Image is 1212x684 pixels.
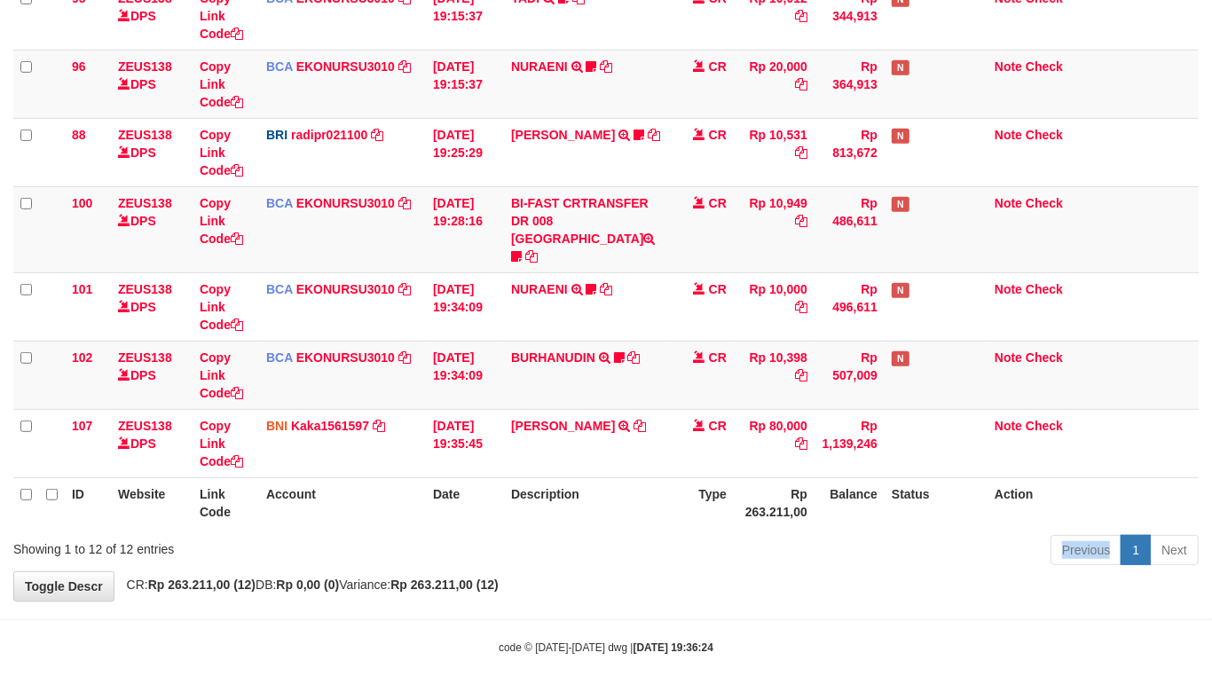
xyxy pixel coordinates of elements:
[1026,59,1063,74] a: Check
[72,350,92,365] span: 102
[266,196,293,210] span: BCA
[709,419,727,433] span: CR
[1051,535,1121,565] a: Previous
[511,128,615,142] a: [PERSON_NAME]
[885,477,988,528] th: Status
[111,186,193,272] td: DPS
[734,50,815,118] td: Rp 20,000
[892,197,909,212] span: Has Note
[398,196,411,210] a: Copy EKONURSU3010 to clipboard
[795,300,807,314] a: Copy Rp 10,000 to clipboard
[504,477,672,528] th: Description
[13,533,492,558] div: Showing 1 to 12 of 12 entries
[426,118,504,186] td: [DATE] 19:25:29
[600,282,612,296] a: Copy NURAENI to clipboard
[1026,128,1063,142] a: Check
[111,341,193,409] td: DPS
[600,59,612,74] a: Copy NURAENI to clipboard
[734,341,815,409] td: Rp 10,398
[200,128,243,177] a: Copy Link Code
[648,128,660,142] a: Copy WINDA ANDRIANI to clipboard
[426,50,504,118] td: [DATE] 19:15:37
[892,60,909,75] span: Has Note
[734,186,815,272] td: Rp 10,949
[709,128,727,142] span: CR
[995,128,1022,142] a: Note
[892,351,909,366] span: Has Note
[815,477,885,528] th: Balance
[200,282,243,332] a: Copy Link Code
[525,249,538,263] a: Copy BI-FAST CRTRANSFER DR 008 ALAMSYAH to clipboard
[892,129,909,144] span: Has Note
[72,196,92,210] span: 100
[734,409,815,477] td: Rp 80,000
[426,477,504,528] th: Date
[995,350,1022,365] a: Note
[815,50,885,118] td: Rp 364,913
[111,477,193,528] th: Website
[1121,535,1151,565] a: 1
[371,128,383,142] a: Copy radipr021100 to clipboard
[672,477,734,528] th: Type
[398,59,411,74] a: Copy EKONURSU3010 to clipboard
[815,186,885,272] td: Rp 486,611
[795,9,807,23] a: Copy Rp 10,012 to clipboard
[1026,196,1063,210] a: Check
[118,282,172,296] a: ZEUS138
[266,128,287,142] span: BRI
[118,128,172,142] a: ZEUS138
[1150,535,1199,565] a: Next
[276,578,339,592] strong: Rp 0,00 (0)
[200,350,243,400] a: Copy Link Code
[815,118,885,186] td: Rp 813,672
[296,350,395,365] a: EKONURSU3010
[734,118,815,186] td: Rp 10,531
[1026,350,1063,365] a: Check
[266,419,287,433] span: BNI
[398,282,411,296] a: Copy EKONURSU3010 to clipboard
[200,419,243,468] a: Copy Link Code
[390,578,498,592] strong: Rp 263.211,00 (12)
[259,477,426,528] th: Account
[995,59,1022,74] a: Note
[499,641,713,654] small: code © [DATE]-[DATE] dwg |
[795,368,807,382] a: Copy Rp 10,398 to clipboard
[118,196,172,210] a: ZEUS138
[118,419,172,433] a: ZEUS138
[118,59,172,74] a: ZEUS138
[892,283,909,298] span: Has Note
[795,77,807,91] a: Copy Rp 20,000 to clipboard
[200,196,243,246] a: Copy Link Code
[815,341,885,409] td: Rp 507,009
[709,350,727,365] span: CR
[634,419,646,433] a: Copy LUTFI ZAKARIA to clipboard
[426,186,504,272] td: [DATE] 19:28:16
[734,477,815,528] th: Rp 263.211,00
[426,409,504,477] td: [DATE] 19:35:45
[148,578,256,592] strong: Rp 263.211,00 (12)
[296,59,395,74] a: EKONURSU3010
[118,350,172,365] a: ZEUS138
[995,196,1022,210] a: Note
[511,419,615,433] a: [PERSON_NAME]
[709,196,727,210] span: CR
[511,59,568,74] a: NURAENI
[511,350,595,365] a: BURHANUDIN
[988,477,1199,528] th: Action
[118,578,499,592] span: CR: DB: Variance:
[266,59,293,74] span: BCA
[628,350,641,365] a: Copy BURHANUDIN to clipboard
[200,59,243,109] a: Copy Link Code
[815,272,885,341] td: Rp 496,611
[111,118,193,186] td: DPS
[373,419,385,433] a: Copy Kaka1561597 to clipboard
[995,282,1022,296] a: Note
[795,214,807,228] a: Copy Rp 10,949 to clipboard
[795,145,807,160] a: Copy Rp 10,531 to clipboard
[795,436,807,451] a: Copy Rp 80,000 to clipboard
[72,59,86,74] span: 96
[995,419,1022,433] a: Note
[511,282,568,296] a: NURAENI
[709,59,727,74] span: CR
[291,419,369,433] a: Kaka1561597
